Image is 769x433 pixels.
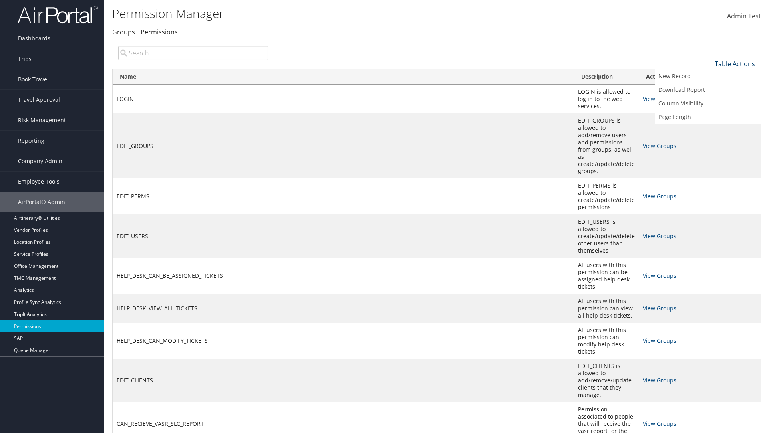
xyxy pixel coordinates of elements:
[655,97,761,110] a: Column Visibility
[18,5,98,24] img: airportal-logo.png
[655,110,761,124] a: Page Length
[18,131,44,151] span: Reporting
[18,69,49,89] span: Book Travel
[655,69,761,83] a: New Record
[18,172,60,192] span: Employee Tools
[18,49,32,69] span: Trips
[18,192,65,212] span: AirPortal® Admin
[655,83,761,97] a: Download Report
[18,110,66,130] span: Risk Management
[18,28,50,49] span: Dashboards
[18,90,60,110] span: Travel Approval
[18,151,62,171] span: Company Admin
